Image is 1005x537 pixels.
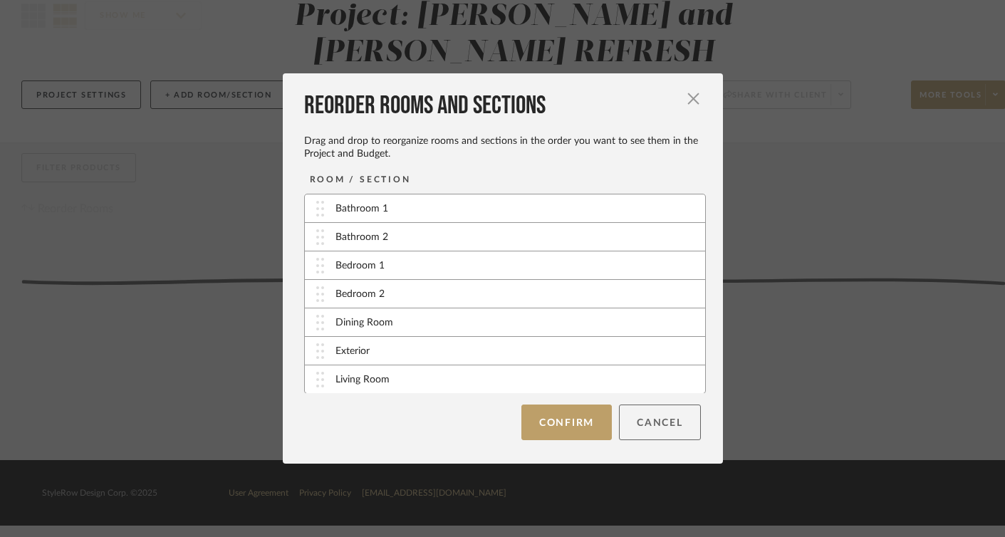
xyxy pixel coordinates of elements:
[316,315,324,330] img: vertical-grip.svg
[310,172,411,187] div: ROOM / SECTION
[304,135,701,160] div: Drag and drop to reorganize rooms and sections in the order you want to see them in the Project a...
[316,343,324,359] img: vertical-grip.svg
[304,90,701,122] div: Reorder Rooms and Sections
[316,201,324,217] img: vertical-grip.svg
[335,287,385,302] div: Bedroom 2
[335,230,388,245] div: Bathroom 2
[679,85,708,113] button: Close
[316,372,324,387] img: vertical-grip.svg
[521,405,612,440] button: Confirm
[316,258,324,273] img: vertical-grip.svg
[316,286,324,302] img: vertical-grip.svg
[335,259,385,273] div: Bedroom 1
[335,372,390,387] div: Living Room
[335,316,393,330] div: Dining Room
[619,405,701,440] button: Cancel
[335,202,388,217] div: Bathroom 1
[335,344,370,359] div: Exterior
[316,229,324,245] img: vertical-grip.svg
